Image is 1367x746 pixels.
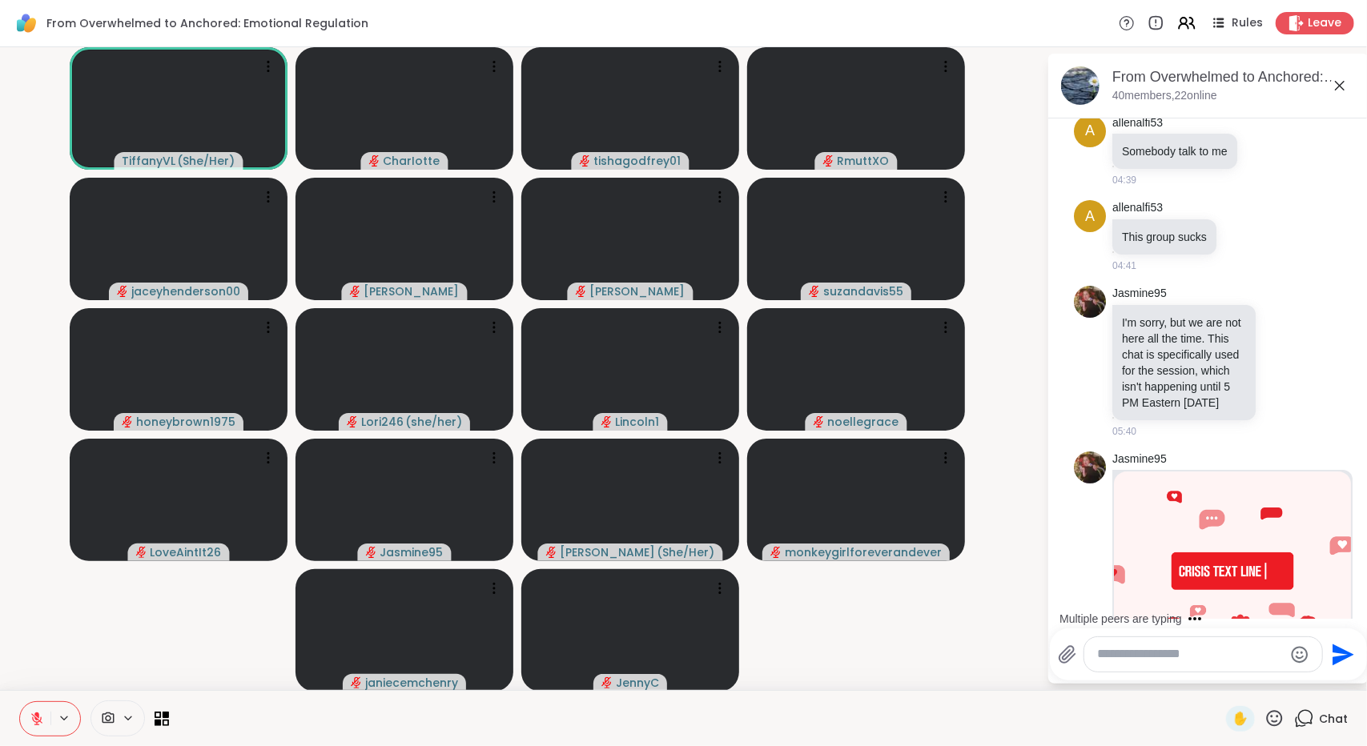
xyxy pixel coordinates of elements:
[546,547,557,558] span: audio-muted
[590,283,686,299] span: [PERSON_NAME]
[122,416,133,427] span: audio-muted
[1112,115,1163,131] a: allenalfi53
[347,416,358,427] span: audio-muted
[580,155,591,166] span: audio-muted
[1114,471,1351,671] img: 24/7 Free Confidential Mental Health Support
[561,544,656,560] span: [PERSON_NAME]
[178,153,235,169] span: ( She/Her )
[13,10,40,37] img: ShareWell Logomark
[1112,173,1136,187] span: 04:39
[361,414,404,430] span: Lori246
[1112,67,1356,87] div: From Overwhelmed to Anchored: Emotional Regulation, [DATE]
[384,153,440,169] span: CharIotte
[601,677,613,688] span: audio-muted
[838,153,890,169] span: RmuttXO
[1074,286,1106,318] img: https://sharewell-space-live.sfo3.digitaloceanspaces.com/user-generated/0818d3a5-ec43-4745-9685-c...
[1061,66,1100,105] img: From Overwhelmed to Anchored: Emotional Regulation, Oct 14
[657,544,715,560] span: ( She/Her )
[364,283,460,299] span: [PERSON_NAME]
[117,286,128,297] span: audio-muted
[1112,286,1167,302] a: Jasmine95
[1112,424,1136,439] span: 05:40
[1085,120,1095,142] span: a
[131,283,240,299] span: jaceyhenderson00
[1308,15,1341,31] span: Leave
[594,153,681,169] span: tishagodfrey01
[405,414,462,430] span: ( she/her )
[823,283,903,299] span: suzandavis55
[1097,646,1284,663] textarea: Type your message
[828,414,899,430] span: noellegrace
[365,675,458,691] span: janiecemchenry
[123,153,176,169] span: TiffanyVL
[616,414,660,430] span: Lincoln1
[576,286,587,297] span: audio-muted
[823,155,834,166] span: audio-muted
[366,547,377,558] span: audio-muted
[1112,259,1136,273] span: 04:41
[151,544,222,560] span: LoveAintIt26
[136,547,147,558] span: audio-muted
[1290,645,1309,664] button: Emoji picker
[809,286,820,297] span: audio-muted
[785,544,942,560] span: monkeygirlforeverandever
[369,155,380,166] span: audio-muted
[1112,451,1167,467] a: Jasmine95
[1122,315,1246,411] p: I'm sorry, but we are not here all the time. This chat is specifically used for the session, whic...
[770,547,782,558] span: audio-muted
[1319,711,1348,727] span: Chat
[1112,200,1163,216] a: allenalfi53
[136,414,235,430] span: honeybrown1975
[1323,636,1359,672] button: Send
[46,15,368,31] span: From Overwhelmed to Anchored: Emotional Regulation
[1112,88,1217,104] p: 40 members, 22 online
[350,286,361,297] span: audio-muted
[616,675,659,691] span: JennyC
[1122,143,1228,159] p: Somebody talk to me
[351,677,362,688] span: audio-muted
[1122,229,1207,245] p: This group sucks
[601,416,613,427] span: audio-muted
[1232,709,1248,728] span: ✋
[380,544,444,560] span: Jasmine95
[1085,206,1095,227] span: a
[814,416,825,427] span: audio-muted
[1059,611,1182,627] div: Multiple peers are typing
[1232,15,1263,31] span: Rules
[1074,451,1106,483] img: https://sharewell-space-live.sfo3.digitaloceanspaces.com/user-generated/0818d3a5-ec43-4745-9685-c...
